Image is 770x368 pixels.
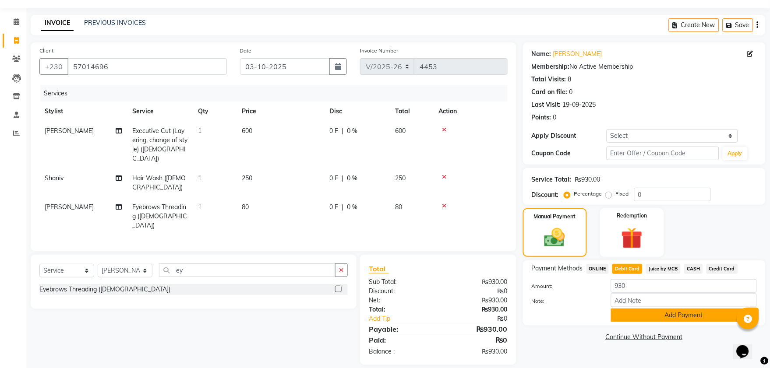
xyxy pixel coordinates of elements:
a: INVOICE [41,15,74,31]
span: [PERSON_NAME] [45,203,94,211]
div: ₨930.00 [438,296,514,305]
span: | [342,203,343,212]
th: Stylist [39,102,127,121]
div: 8 [568,75,572,84]
span: ONLINE [586,264,609,274]
button: Apply [723,147,748,160]
div: ₨930.00 [438,347,514,356]
div: ₨930.00 [438,305,514,314]
div: Payable: [362,324,438,334]
th: Action [434,102,508,121]
span: 1 [198,127,201,135]
span: 600 [242,127,252,135]
span: 80 [395,203,402,211]
span: 1 [198,174,201,182]
span: 80 [242,203,249,211]
th: Service [127,102,193,121]
button: Save [723,18,753,32]
div: Sub Total: [362,277,438,287]
button: Create New [669,18,719,32]
span: 250 [242,174,252,182]
span: Debit Card [612,264,643,274]
span: Payment Methods [532,264,583,273]
div: Discount: [362,287,438,296]
label: Fixed [616,190,629,198]
div: Points: [532,113,551,122]
span: 600 [395,127,406,135]
span: 1 [198,203,201,211]
div: Eyebrows Threading ([DEMOGRAPHIC_DATA]) [39,285,170,294]
input: Search or Scan [159,263,336,277]
span: Executive Cut (Layering, change of style) ([DEMOGRAPHIC_DATA]) [132,127,187,162]
label: Redemption [617,212,647,220]
div: Coupon Code [532,149,607,158]
input: Enter Offer / Coupon Code [607,147,719,160]
div: ₨0 [451,314,514,323]
span: Credit Card [706,264,738,274]
span: 0 F [329,126,338,136]
div: ₨0 [438,335,514,345]
label: Manual Payment [534,213,576,221]
span: CASH [684,264,703,274]
div: Services [40,85,514,102]
span: Hair Wash ([DEMOGRAPHIC_DATA]) [132,174,186,191]
input: Amount [611,279,757,293]
div: ₨930.00 [438,324,514,334]
div: ₨930.00 [575,175,600,184]
div: Last Visit: [532,100,561,109]
label: Date [240,47,252,55]
div: No Active Membership [532,62,757,71]
div: Apply Discount [532,131,607,140]
label: Client [39,47,53,55]
span: Shaniv [45,174,64,182]
div: ₨0 [438,287,514,296]
span: 0 % [347,174,357,183]
div: Net: [362,296,438,305]
th: Qty [193,102,237,121]
span: 0 % [347,203,357,212]
a: Add Tip [362,314,451,323]
div: Total Visits: [532,75,566,84]
span: 0 % [347,126,357,136]
iframe: chat widget [733,333,761,359]
div: Membership: [532,62,570,71]
a: Continue Without Payment [525,333,764,342]
span: 250 [395,174,406,182]
div: Discount: [532,190,559,200]
a: [PERSON_NAME] [553,49,602,59]
button: +230 [39,58,68,75]
div: 0 [553,113,557,122]
input: Add Note [611,294,757,307]
div: Card on file: [532,88,568,97]
label: Invoice Number [360,47,398,55]
span: 0 F [329,203,338,212]
label: Note: [525,297,604,305]
span: [PERSON_NAME] [45,127,94,135]
div: Balance : [362,347,438,356]
span: | [342,126,343,136]
img: _gift.svg [615,225,650,252]
span: Juice by MCB [646,264,681,274]
a: PREVIOUS INVOICES [84,19,146,27]
th: Disc [324,102,390,121]
img: _cash.svg [538,226,572,249]
th: Total [390,102,434,121]
div: Paid: [362,335,438,345]
span: | [342,174,343,183]
span: 0 F [329,174,338,183]
div: 19-09-2025 [563,100,596,109]
span: Total [369,264,389,273]
div: Total: [362,305,438,314]
span: Eyebrows Threading ([DEMOGRAPHIC_DATA]) [132,203,187,229]
div: Service Total: [532,175,572,184]
label: Percentage [574,190,602,198]
th: Price [237,102,324,121]
input: Search by Name/Mobile/Email/Code [67,58,227,75]
div: ₨930.00 [438,277,514,287]
button: Add Payment [611,308,757,322]
label: Amount: [525,282,604,290]
div: 0 [569,88,573,97]
div: Name: [532,49,551,59]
